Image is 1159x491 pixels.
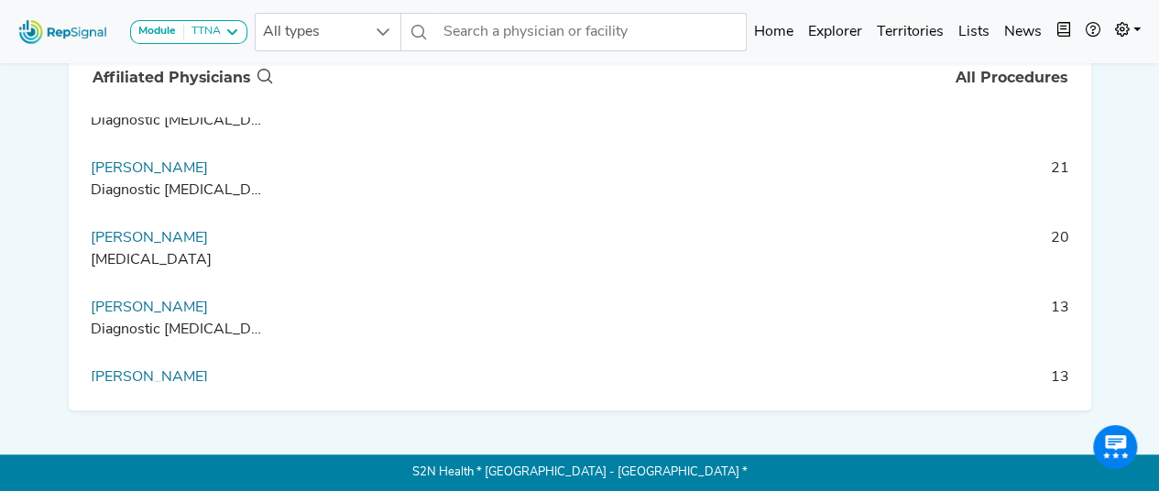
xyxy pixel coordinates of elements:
[91,231,208,245] a: [PERSON_NAME]
[256,14,366,50] span: All types
[91,161,208,176] a: [PERSON_NAME]
[997,14,1049,50] a: News
[138,26,176,37] strong: Module
[436,13,747,51] input: Search a physician or facility
[801,14,869,50] a: Explorer
[91,300,208,315] a: [PERSON_NAME]
[184,25,221,39] div: TTNA
[84,48,277,108] th: Affiliated Physicians
[91,110,268,132] div: Diagnostic Radiology
[1049,14,1078,50] button: Intel Book
[91,319,268,341] div: Diagnostic Radiology
[91,249,268,271] div: Interventional Radiology
[276,158,1077,213] td: 21
[951,14,997,50] a: Lists
[276,227,1077,282] td: 20
[276,366,1077,421] td: 13
[91,370,208,385] a: [PERSON_NAME]
[91,180,268,202] div: Diagnostic Radiology
[277,48,1076,108] th: All Procedures
[276,297,1077,352] td: 13
[130,20,247,44] button: ModuleTTNA
[869,14,951,50] a: Territories
[747,14,801,50] a: Home
[69,454,1091,491] p: S2N Health * [GEOGRAPHIC_DATA] - [GEOGRAPHIC_DATA] *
